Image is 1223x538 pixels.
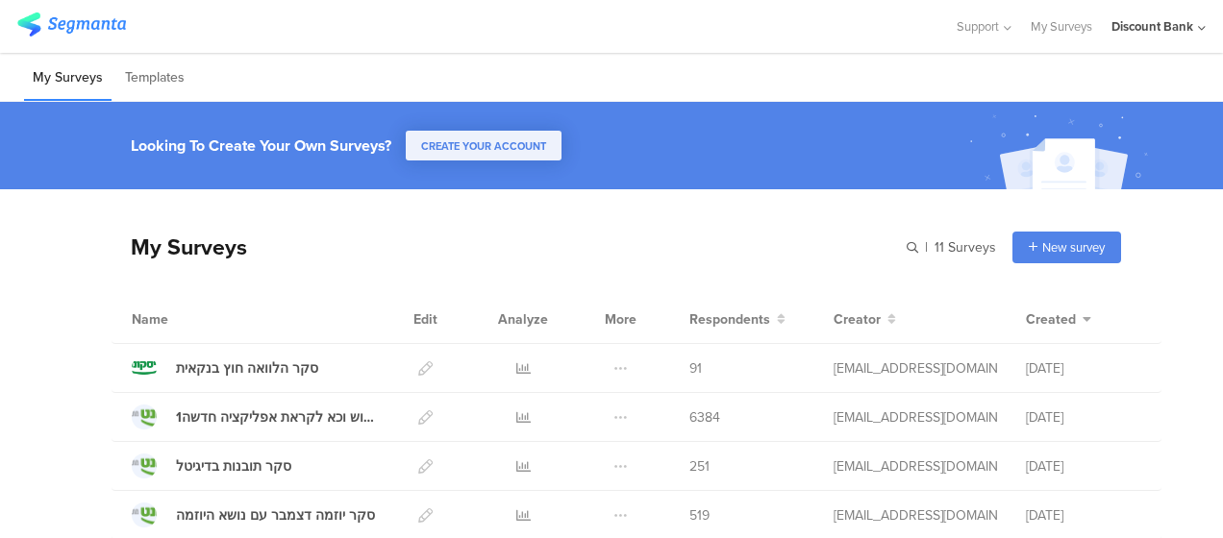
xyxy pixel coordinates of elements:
div: Looking To Create Your Own Surveys? [131,134,391,157]
span: 6384 [689,407,720,428]
li: Templates [116,56,193,101]
button: CREATE YOUR ACCOUNT [406,131,562,160]
span: New survey [1042,238,1105,257]
span: Respondents [689,309,770,330]
div: More [600,295,641,343]
a: תובנה בדיגיטל העדפת לקוחות וידגט עוש וכא לקראת אפליקציה חדשה1 [132,404,376,429]
div: My Surveys [112,231,247,263]
span: Support [957,17,999,36]
span: 519 [689,505,710,526]
div: [DATE] [1026,407,1141,428]
div: סקר יוזמה דצמבר עם נושא היוזמה [176,505,375,526]
div: [DATE] [1026,505,1141,526]
div: תובנה בדיגיטל העדפת לקוחות וידגט עוש וכא לקראת אפליקציה חדשה1 [176,407,376,428]
div: Edit [405,295,446,343]
button: Creator [834,309,896,330]
div: [DATE] [1026,358,1141,379]
div: anat.gilad@dbank.co.il [834,358,997,379]
div: Analyze [494,295,552,343]
span: | [922,237,931,257]
span: 251 [689,456,710,477]
img: create_account_image.svg [962,108,1161,195]
div: סקר תובנות בדיגיטל [176,456,291,477]
div: survey_discount@dbank.co.il [834,505,997,526]
div: survey_discount@dbank.co.il [834,456,997,477]
li: My Surveys [24,56,112,101]
div: Discount Bank [1111,17,1193,36]
a: סקר יוזמה דצמבר עם נושא היוזמה [132,502,375,527]
span: Created [1026,309,1076,330]
span: Creator [834,309,881,330]
a: סקר תובנות בדיגיטל [132,453,291,478]
div: survey_discount@dbank.co.il [834,407,997,428]
span: 11 Surveys [935,237,996,257]
div: [DATE] [1026,456,1141,477]
img: segmanta logo [17,12,126,37]
a: סקר הלוואה חוץ בנקאית [132,355,318,380]
span: 91 [689,358,702,379]
span: CREATE YOUR ACCOUNT [421,138,546,154]
button: Respondents [689,309,786,330]
button: Created [1026,309,1091,330]
div: Name [132,309,247,330]
div: סקר הלוואה חוץ בנקאית [176,358,318,379]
